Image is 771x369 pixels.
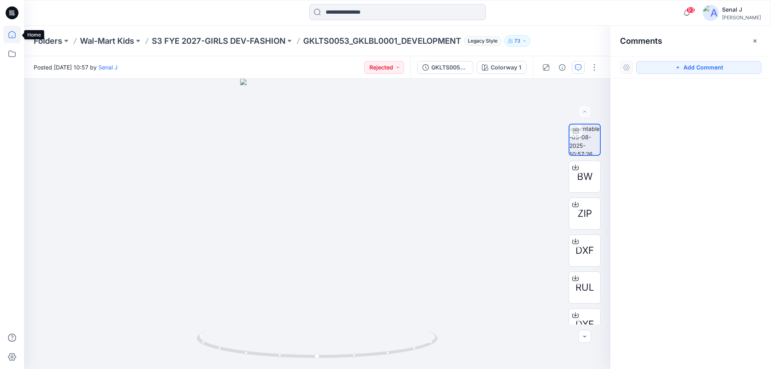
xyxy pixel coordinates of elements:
[98,64,118,71] a: Senal J
[464,36,501,46] span: Legacy Style
[569,124,600,155] img: turntable-05-08-2025-10:57:26
[303,35,461,47] p: GKLTS0053_GKLBL0001_DEVELOPMENT
[722,14,761,20] div: [PERSON_NAME]
[577,206,592,221] span: ZIP
[556,61,569,74] button: Details
[80,35,134,47] a: Wal-Mart Kids
[152,35,286,47] a: S3 FYE 2027-GIRLS DEV-FASHION
[491,63,521,72] div: Colorway 1
[34,63,118,71] span: Posted [DATE] 10:57 by
[722,5,761,14] div: Senal J
[34,35,62,47] a: Folders
[514,37,520,45] p: 73
[636,61,761,74] button: Add Comment
[575,280,594,295] span: RUL
[577,169,593,184] span: BW
[417,61,473,74] button: GKLTS0053_GKLBL0001_DEVELOPMENT
[431,63,468,72] div: GKLTS0053_GKLBL0001_DEVELOPMENT
[477,61,526,74] button: Colorway 1
[461,35,501,47] button: Legacy Style
[686,7,695,13] span: 93
[575,317,594,332] span: DXF
[504,35,530,47] button: 73
[703,5,719,21] img: avatar
[620,36,662,46] h2: Comments
[575,243,594,258] span: DXF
